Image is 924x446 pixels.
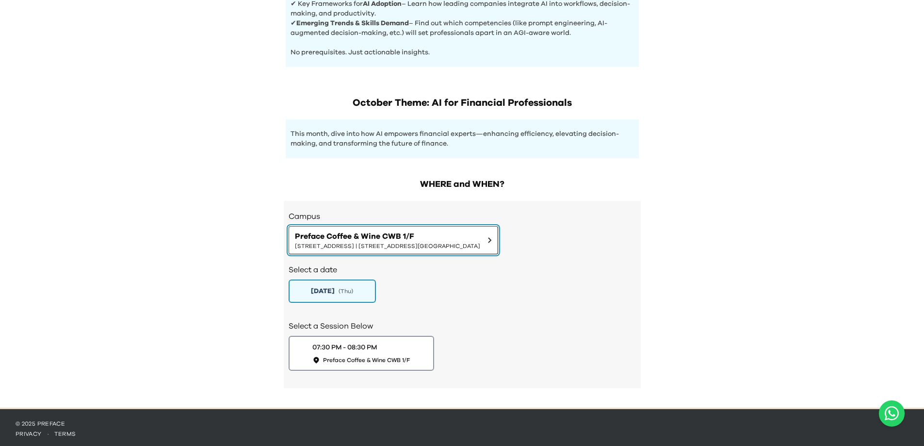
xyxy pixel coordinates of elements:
[16,420,908,428] p: © 2025 Preface
[312,343,377,352] div: 07:30 PM - 08:30 PM
[289,264,636,276] h2: Select a date
[289,336,434,371] button: 07:30 PM - 08:30 PMPreface Coffee & Wine CWB 1/F
[54,431,76,437] a: terms
[42,431,54,437] span: ·
[339,287,353,295] span: ( Thu )
[291,129,634,149] p: This month, dive into how AI empowers financial experts—enhancing efficiency, elevating decision-...
[289,320,636,332] h2: Select a Session Below
[291,18,634,38] p: ✔ – Find out which competencies (like prompt engineering, AI-augmented decision-making, etc.) wil...
[289,280,376,303] button: [DATE](Thu)
[289,226,498,254] button: Preface Coffee & Wine CWB 1/F[STREET_ADDRESS] | [STREET_ADDRESS][GEOGRAPHIC_DATA]
[879,400,905,427] button: Open WhatsApp chat
[363,0,402,7] b: AI Adoption
[16,431,42,437] a: privacy
[291,38,634,57] p: No prerequisites. Just actionable insights.
[295,242,480,250] span: [STREET_ADDRESS] | [STREET_ADDRESS][GEOGRAPHIC_DATA]
[289,211,636,222] h3: Campus
[311,286,335,296] span: [DATE]
[879,400,905,427] a: Chat with us on WhatsApp
[323,356,410,364] span: Preface Coffee & Wine CWB 1/F
[284,178,641,191] h2: WHERE and WHEN?
[296,20,409,27] b: Emerging Trends & Skills Demand
[295,231,480,242] span: Preface Coffee & Wine CWB 1/F
[286,96,639,110] h1: October Theme: AI for Financial Professionals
